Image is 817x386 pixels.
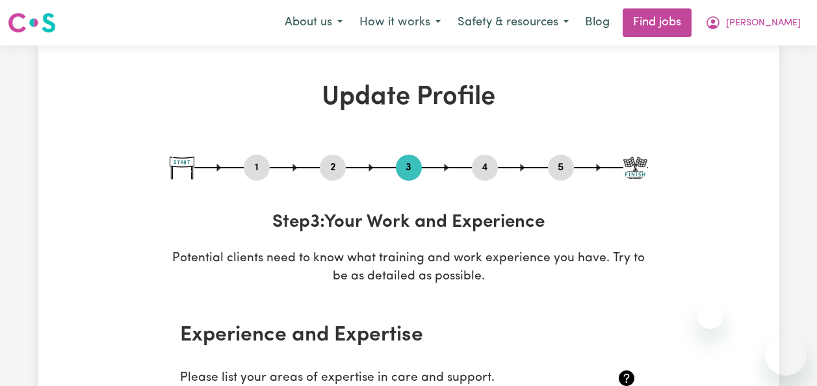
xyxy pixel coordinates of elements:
[726,16,801,31] span: [PERSON_NAME]
[276,9,351,36] button: About us
[577,8,617,37] a: Blog
[170,212,648,234] h3: Step 3 : Your Work and Experience
[8,8,56,38] a: Careseekers logo
[244,159,270,176] button: Go to step 1
[396,159,422,176] button: Go to step 3
[170,250,648,287] p: Potential clients need to know what training and work experience you have. Try to be as detailed ...
[449,9,577,36] button: Safety & resources
[320,159,346,176] button: Go to step 2
[170,82,648,113] h1: Update Profile
[472,159,498,176] button: Go to step 4
[548,159,574,176] button: Go to step 5
[765,334,807,376] iframe: Button to launch messaging window
[697,303,723,329] iframe: Close message
[351,9,449,36] button: How it works
[8,11,56,34] img: Careseekers logo
[180,323,638,348] h2: Experience and Expertise
[697,9,809,36] button: My Account
[623,8,692,37] a: Find jobs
